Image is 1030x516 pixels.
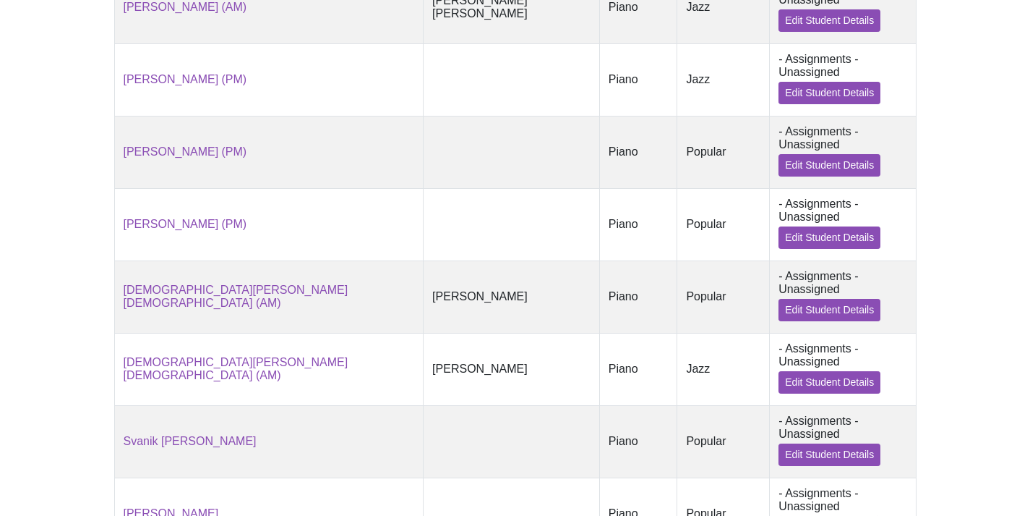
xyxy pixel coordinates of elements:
a: [PERSON_NAME] (PM) [124,218,247,230]
a: Edit Student Details [778,82,880,104]
a: [DEMOGRAPHIC_DATA][PERSON_NAME][DEMOGRAPHIC_DATA] (AM) [124,356,348,381]
td: Piano [599,188,677,261]
td: Piano [599,261,677,333]
a: Edit Student Details [778,9,880,32]
td: Jazz [677,43,770,116]
a: Edit Student Details [778,154,880,177]
td: Popular [677,405,770,478]
a: [PERSON_NAME] (PM) [124,145,247,158]
td: - Assignments - Unassigned [770,188,916,261]
td: - Assignments - Unassigned [770,333,916,405]
td: - Assignments - Unassigned [770,116,916,188]
td: Popular [677,116,770,188]
a: [PERSON_NAME] (PM) [124,73,247,85]
a: [PERSON_NAME] (AM) [124,1,247,13]
td: Piano [599,116,677,188]
a: Edit Student Details [778,299,880,321]
td: Popular [677,261,770,333]
td: Piano [599,43,677,116]
td: - Assignments - Unassigned [770,261,916,333]
td: - Assignments - Unassigned [770,43,916,116]
td: Piano [599,333,677,405]
td: Piano [599,405,677,478]
a: Edit Student Details [778,371,880,394]
td: [PERSON_NAME] [424,261,600,333]
td: [PERSON_NAME] [424,333,600,405]
a: Edit Student Details [778,227,880,249]
td: Popular [677,188,770,261]
td: Jazz [677,333,770,405]
td: - Assignments - Unassigned [770,405,916,478]
a: Edit Student Details [778,444,880,466]
a: Svanik [PERSON_NAME] [124,435,257,447]
a: [DEMOGRAPHIC_DATA][PERSON_NAME][DEMOGRAPHIC_DATA] (AM) [124,284,348,309]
